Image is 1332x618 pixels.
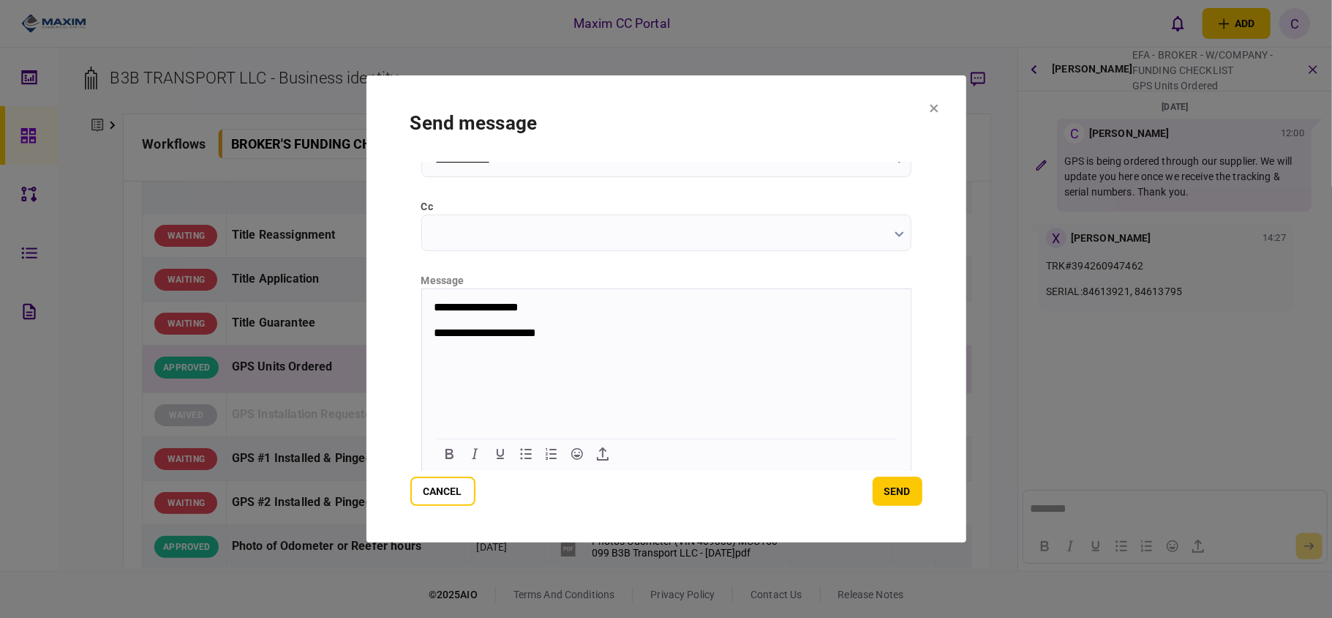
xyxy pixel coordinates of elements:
[421,199,911,215] label: cc
[422,289,911,436] iframe: Rich Text Area
[873,477,922,506] button: send
[421,215,911,251] input: cc
[6,12,297,26] body: Rich Text Area. Press ALT-0 for help.
[437,444,462,464] button: Bold
[565,444,590,464] button: Emojis
[410,477,475,506] button: Cancel
[539,444,564,464] button: Numbered list
[488,444,513,464] button: Underline
[513,444,538,464] button: Bullet list
[462,444,487,464] button: Italic
[410,112,922,134] h1: send message
[421,273,911,288] div: message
